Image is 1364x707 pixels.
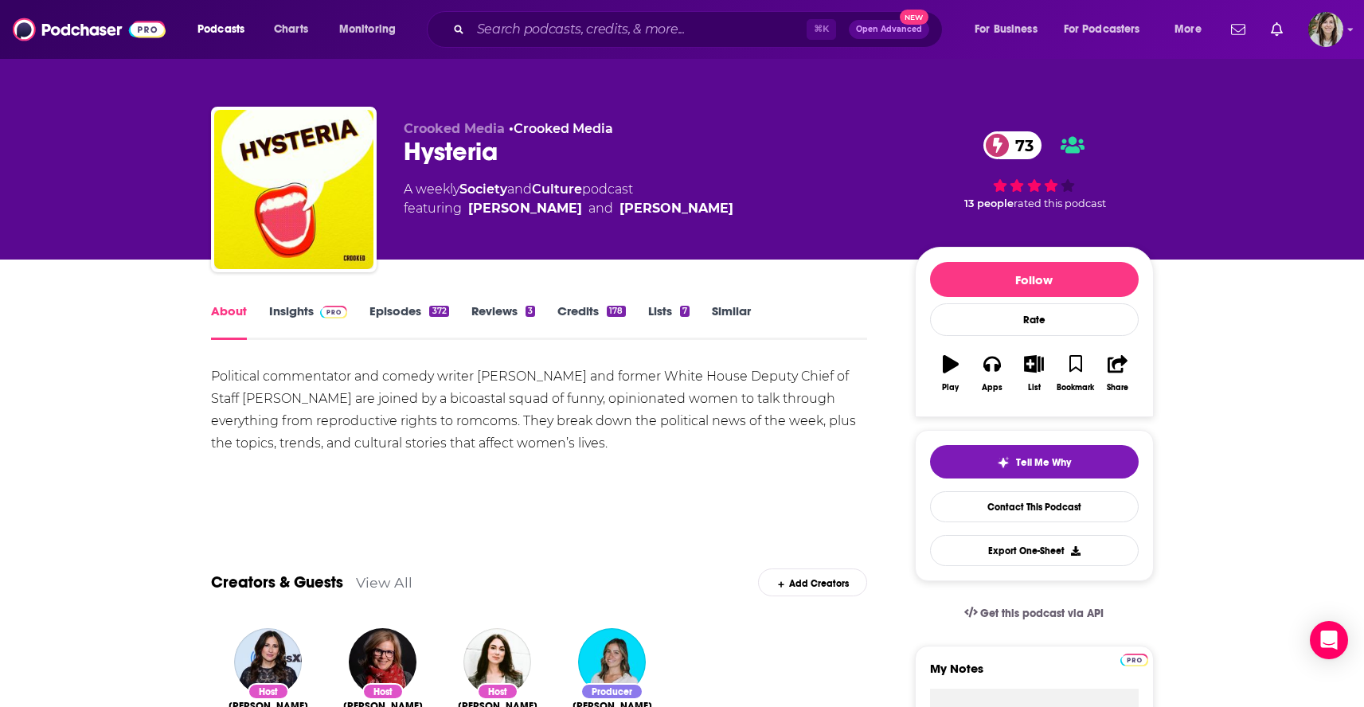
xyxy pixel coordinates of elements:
img: Caroline Reston [578,628,646,696]
a: Lists7 [648,303,690,340]
button: open menu [1053,17,1163,42]
div: Producer [580,683,643,700]
div: Open Intercom Messenger [1310,621,1348,659]
img: Erin Ryan [463,628,531,696]
a: Show notifications dropdown [1225,16,1252,43]
a: Similar [712,303,751,340]
a: Show notifications dropdown [1264,16,1289,43]
img: Alyssa Mastromonaco [349,628,416,696]
input: Search podcasts, credits, & more... [471,17,807,42]
img: tell me why sparkle [997,456,1010,469]
div: 178 [607,306,625,317]
div: 73 13 peoplerated this podcast [915,121,1154,220]
a: Get this podcast via API [952,594,1117,633]
div: List [1028,383,1041,393]
img: Podchaser Pro [1120,654,1148,666]
div: Apps [982,383,1002,393]
div: Share [1107,383,1128,393]
a: Reviews3 [471,303,535,340]
span: Tell Me Why [1016,456,1071,469]
span: Charts [274,18,308,41]
img: Podchaser - Follow, Share and Rate Podcasts [13,14,166,45]
span: rated this podcast [1014,197,1106,209]
a: Erin Ryan [468,199,582,218]
span: Get this podcast via API [980,607,1104,620]
button: Export One-Sheet [930,535,1139,566]
span: Logged in as devinandrade [1308,12,1343,47]
span: and [507,182,532,197]
button: Play [930,345,971,402]
div: Rate [930,303,1139,336]
span: Open Advanced [856,25,922,33]
div: Search podcasts, credits, & more... [442,11,958,48]
a: Creators & Guests [211,572,343,592]
div: Host [477,683,518,700]
div: Host [362,683,404,700]
button: Open AdvancedNew [849,20,929,39]
button: open menu [186,17,265,42]
img: Hysteria [214,110,373,269]
div: A weekly podcast [404,180,733,218]
span: 73 [999,131,1042,159]
a: View All [356,574,412,591]
button: List [1013,345,1054,402]
a: Credits178 [557,303,625,340]
span: More [1174,18,1202,41]
span: featuring [404,199,733,218]
div: Political commentator and comedy writer [PERSON_NAME] and former White House Deputy Chief of Staf... [211,365,868,455]
button: Follow [930,262,1139,297]
a: Charts [264,17,318,42]
button: Bookmark [1055,345,1096,402]
button: tell me why sparkleTell Me Why [930,445,1139,478]
span: For Podcasters [1064,18,1140,41]
a: InsightsPodchaser Pro [269,303,348,340]
label: My Notes [930,661,1139,689]
a: Episodes372 [369,303,448,340]
a: 73 [983,131,1042,159]
div: Add Creators [758,568,867,596]
span: New [900,10,928,25]
div: 372 [429,306,448,317]
button: open menu [1163,17,1221,42]
a: Alyssa Mastromonaco [619,199,733,218]
a: About [211,303,247,340]
span: Crooked Media [404,121,505,136]
img: User Profile [1308,12,1343,47]
span: For Business [975,18,1038,41]
a: Pro website [1120,651,1148,666]
span: Monitoring [339,18,396,41]
div: 7 [680,306,690,317]
span: and [588,199,613,218]
button: open menu [963,17,1057,42]
button: open menu [328,17,416,42]
div: 3 [526,306,535,317]
button: Apps [971,345,1013,402]
span: Podcasts [197,18,244,41]
a: Society [459,182,507,197]
a: Contact This Podcast [930,491,1139,522]
button: Share [1096,345,1138,402]
a: Crooked Media [514,121,613,136]
button: Show profile menu [1308,12,1343,47]
img: Podchaser Pro [320,306,348,318]
a: Culture [532,182,582,197]
div: Play [942,383,959,393]
span: 13 people [964,197,1014,209]
img: Michaela Watkins [234,628,302,696]
div: Bookmark [1057,383,1094,393]
span: ⌘ K [807,19,836,40]
div: Host [248,683,289,700]
span: • [509,121,613,136]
